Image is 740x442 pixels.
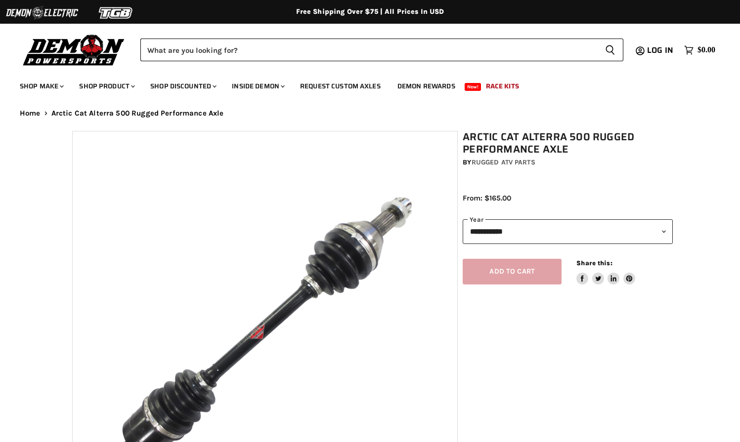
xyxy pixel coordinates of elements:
a: Shop Make [12,76,70,96]
a: Request Custom Axles [293,76,388,96]
div: by [463,157,673,168]
span: $0.00 [697,45,715,55]
img: Demon Powersports [20,32,128,67]
a: Home [20,109,41,118]
h1: Arctic Cat Alterra 500 Rugged Performance Axle [463,131,673,156]
ul: Main menu [12,72,713,96]
img: TGB Logo 2 [79,3,153,22]
img: Demon Electric Logo 2 [5,3,79,22]
a: Rugged ATV Parts [472,158,535,166]
a: Inside Demon [224,76,291,96]
aside: Share this: [576,259,635,285]
button: Search [597,39,623,61]
select: year [463,219,673,243]
a: Race Kits [479,76,526,96]
form: Product [140,39,623,61]
a: Demon Rewards [390,76,463,96]
span: New! [465,83,481,91]
a: $0.00 [679,43,720,57]
span: Share this: [576,259,612,267]
a: Shop Discounted [143,76,222,96]
a: Log in [643,46,679,55]
span: Log in [647,44,673,56]
span: From: $165.00 [463,194,511,202]
span: Arctic Cat Alterra 500 Rugged Performance Axle [51,109,224,118]
input: Search [140,39,597,61]
a: Shop Product [72,76,141,96]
